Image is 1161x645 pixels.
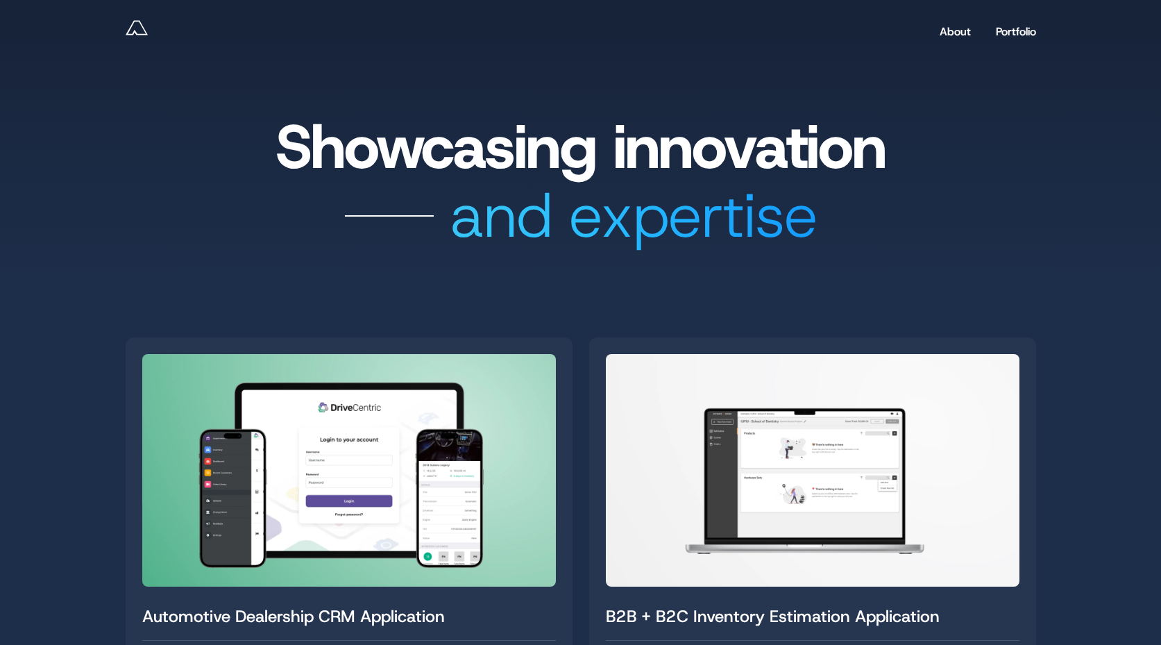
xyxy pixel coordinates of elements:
[126,17,148,47] a: Andy Reff - Lead Product Designer
[126,178,1036,254] div: and expertise
[142,603,556,641] div: Automotive Dealership CRM Application
[606,603,1019,641] div: B2B + B2C Inventory Estimation Application
[142,354,556,587] img: Automotive Dealership CRM Application
[606,354,1019,587] img: B2B + B2C Inventory Estimation Application
[940,19,971,45] a: About
[996,19,1036,45] a: Portfolio
[126,117,1036,178] h1: Showcasing innovation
